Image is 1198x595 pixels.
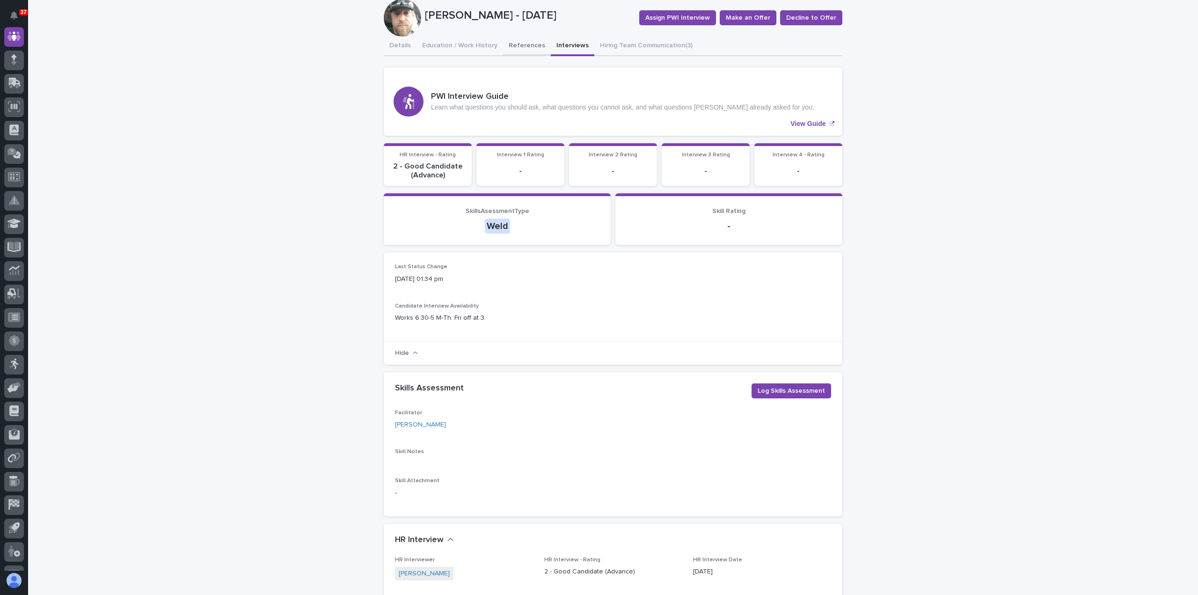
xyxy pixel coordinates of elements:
[693,557,742,563] span: HR Interview Date
[395,449,424,455] span: Skill Notes
[395,535,454,545] button: HR Interview
[384,37,416,56] button: Details
[712,208,745,214] span: Skill Rating
[693,567,831,577] p: [DATE]
[485,219,510,234] div: Weld
[395,264,447,270] span: Last Status Change
[399,569,450,579] a: [PERSON_NAME]
[395,488,533,498] p: -
[758,386,825,396] span: Log Skills Assessment
[790,120,825,128] p: View Guide
[627,220,831,232] p: -
[431,103,814,111] p: Learn what questions you should ask, what questions you cannot ask, and what questions [PERSON_NA...
[667,167,744,176] p: -
[416,37,503,56] button: Education / Work History
[395,557,435,563] span: HR Interviewer
[395,410,422,416] span: Facilitator
[4,6,24,25] button: Notifications
[575,167,651,176] p: -
[786,13,836,22] span: Decline to Offer
[589,152,637,158] span: Interview 2 Rating
[431,92,814,102] h3: PWI Interview Guide
[389,162,466,180] p: 2 - Good Candidate (Advance)
[773,152,825,158] span: Interview 4 - Rating
[4,571,24,590] button: users-avatar
[425,9,632,22] p: [PERSON_NAME] - [DATE]
[726,13,770,22] span: Make an Offer
[639,10,716,25] button: Assign PWI Interview
[395,420,446,430] a: [PERSON_NAME]
[760,167,837,176] p: -
[395,313,831,323] p: Works 6:30-5 M-Th. Fri off at 3.
[780,10,842,25] button: Decline to Offer
[720,10,776,25] button: Make an Offer
[395,303,479,309] span: Candidate Interview Availability
[400,152,456,158] span: HR Interview - Rating
[395,383,464,394] h2: Skills Assessment
[497,152,544,158] span: Interview 1 Rating
[544,557,600,563] span: HR Interview - Rating
[645,13,710,22] span: Assign PWI Interview
[466,208,529,214] span: SkillsAsessmentType
[384,67,842,136] a: View Guide
[12,11,24,26] div: Notifications37
[395,350,418,357] button: Hide
[503,37,551,56] button: References
[395,478,439,484] span: Skill Attachment
[752,383,831,398] button: Log Skills Assessment
[682,152,730,158] span: Interview 3 Rating
[482,167,559,176] p: -
[395,274,533,284] p: [DATE] 01:34 pm
[21,9,27,15] p: 37
[544,567,682,577] p: 2 - Good Candidate (Advance)
[594,37,698,56] button: Hiring Team Communication (3)
[395,535,444,545] h2: HR Interview
[551,37,594,56] button: Interviews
